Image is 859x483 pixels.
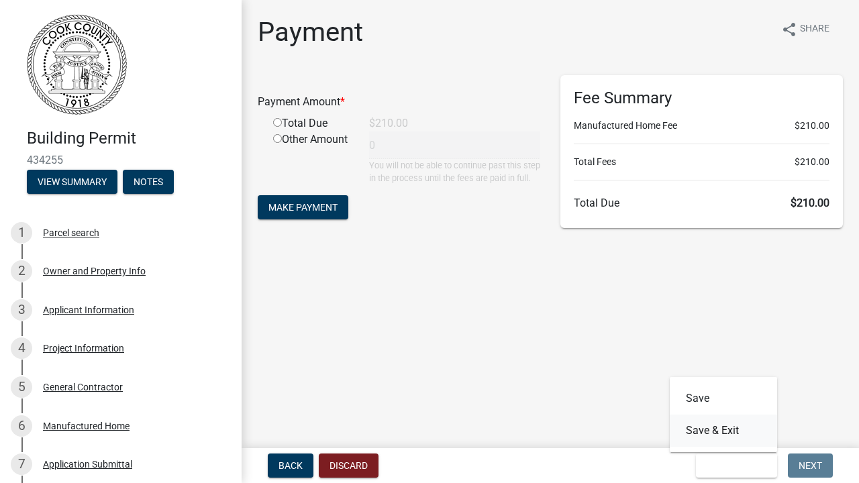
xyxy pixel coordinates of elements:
li: Manufactured Home Fee [574,119,829,133]
button: Back [268,453,313,478]
button: Notes [123,170,174,194]
div: Payment Amount [248,94,550,110]
div: 2 [11,260,32,282]
div: Applicant Information [43,305,134,315]
div: Other Amount [263,131,359,184]
span: Back [279,460,303,471]
div: Total Due [263,115,359,131]
img: Cook County, Georgia [27,14,127,115]
div: Manufactured Home [43,421,130,431]
button: shareShare [770,16,840,42]
div: Save & Exit [670,377,777,452]
li: Total Fees [574,155,829,169]
span: Next [799,460,822,471]
wm-modal-confirm: Notes [123,177,174,188]
div: Parcel search [43,228,99,237]
button: Save [670,382,777,415]
h1: Payment [258,16,363,48]
div: Application Submittal [43,460,132,469]
button: View Summary [27,170,117,194]
div: General Contractor [43,382,123,392]
button: Discard [319,453,378,478]
i: share [781,21,797,38]
div: 6 [11,415,32,437]
span: Save & Exit [707,460,758,471]
span: Share [800,21,829,38]
span: $210.00 [795,155,829,169]
h6: Total Due [574,197,829,209]
div: 5 [11,376,32,398]
button: Save & Exit [670,415,777,447]
h6: Fee Summary [574,89,829,108]
span: Make Payment [268,202,338,213]
div: Owner and Property Info [43,266,146,276]
div: 3 [11,299,32,321]
span: 434255 [27,154,215,166]
div: Project Information [43,343,124,353]
div: 1 [11,222,32,244]
div: 7 [11,453,32,475]
wm-modal-confirm: Summary [27,177,117,188]
h4: Building Permit [27,129,231,148]
button: Next [788,453,833,478]
span: $210.00 [791,197,829,209]
button: Make Payment [258,195,348,219]
span: $210.00 [795,119,829,133]
button: Save & Exit [696,453,777,478]
div: 4 [11,337,32,359]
